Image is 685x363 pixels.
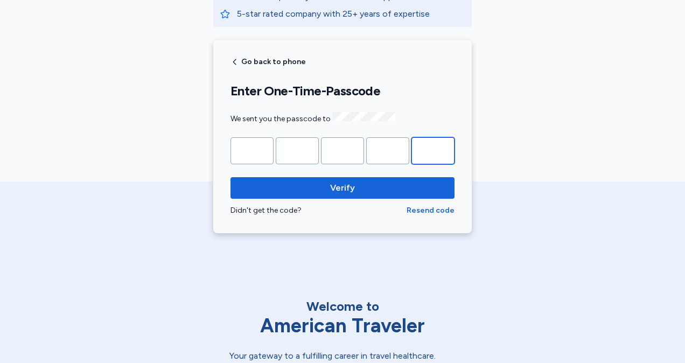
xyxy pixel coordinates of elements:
input: Please enter OTP character 1 [230,137,274,164]
span: Verify [330,181,355,194]
span: Go back to phone [241,58,306,66]
div: American Traveler [229,315,456,337]
input: Please enter OTP character 3 [321,137,364,164]
input: Please enter OTP character 5 [411,137,455,164]
button: Verify [230,177,455,199]
input: Please enter OTP character 4 [366,137,409,164]
h1: Enter One-Time-Passcode [230,83,455,99]
button: Go back to phone [230,58,306,66]
span: We sent you the passcode to [230,114,395,123]
input: Please enter OTP character 2 [276,137,319,164]
p: 5-star rated company with 25+ years of expertise [237,8,465,20]
div: Welcome to [229,298,456,315]
div: Didn't get the code? [230,205,407,216]
button: Resend code [407,205,455,216]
